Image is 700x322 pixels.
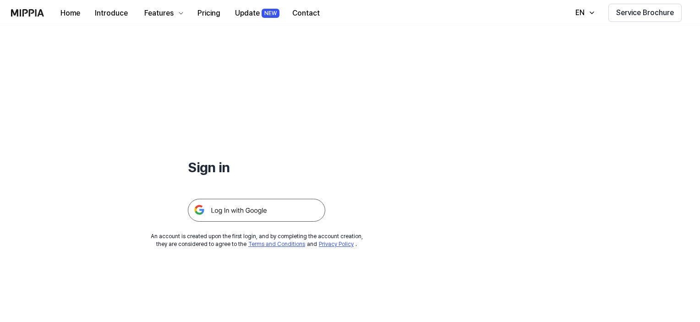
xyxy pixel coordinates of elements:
button: Introduce [87,4,135,22]
a: UpdateNEW [228,0,285,26]
a: Privacy Policy [319,241,354,247]
div: An account is created upon the first login, and by completing the account creation, they are cons... [151,233,363,248]
button: Features [135,4,190,22]
button: EN [566,4,601,22]
button: UpdateNEW [228,4,285,22]
img: logo [11,9,44,16]
div: Features [142,8,175,19]
button: Contact [285,4,327,22]
button: Home [53,4,87,22]
h1: Sign in [188,158,325,177]
a: Terms and Conditions [248,241,305,247]
button: Pricing [190,4,228,22]
div: NEW [262,9,279,18]
img: 구글 로그인 버튼 [188,199,325,222]
div: EN [574,7,586,18]
button: Service Brochure [608,4,682,22]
